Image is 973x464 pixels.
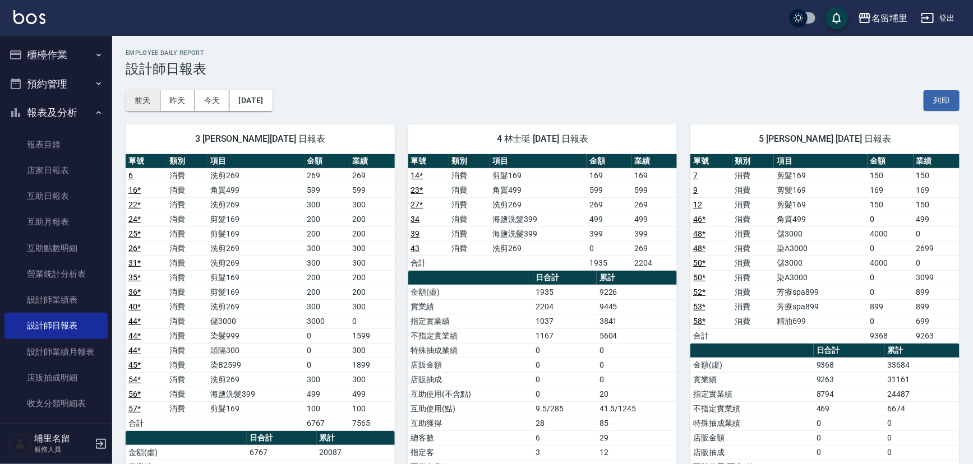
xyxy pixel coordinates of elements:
[826,7,848,29] button: save
[207,285,305,299] td: 剪髮169
[774,256,867,270] td: 儲3000
[914,256,960,270] td: 0
[4,209,108,235] a: 互助月報表
[914,154,960,169] th: 業績
[207,387,305,401] td: 海鹽洗髮399
[305,401,350,416] td: 100
[690,416,814,430] td: 特殊抽成業績
[408,387,533,401] td: 互助使用(不含點)
[4,98,108,127] button: 報表及分析
[349,183,395,197] td: 599
[408,154,449,169] th: 單號
[533,343,597,358] td: 0
[774,241,867,256] td: 染A3000
[305,241,350,256] td: 300
[597,271,677,285] th: 累計
[126,49,960,57] h2: Employee Daily Report
[317,431,395,446] th: 累計
[4,183,108,209] a: 互助日報表
[490,241,587,256] td: 洗剪269
[167,372,207,387] td: 消費
[349,416,395,430] td: 7565
[34,433,91,444] h5: 埔里名留
[632,241,677,256] td: 269
[632,197,677,212] td: 269
[868,256,914,270] td: 4000
[167,212,207,226] td: 消費
[632,226,677,241] td: 399
[533,416,597,430] td: 28
[533,430,597,445] td: 6
[597,285,677,299] td: 9226
[4,287,108,313] a: 設計師業績表
[167,270,207,285] td: 消費
[774,299,867,314] td: 芳療spa899
[914,328,960,343] td: 9263
[4,313,108,338] a: 設計師日報表
[490,197,587,212] td: 洗剪269
[207,212,305,226] td: 剪髮169
[305,285,350,299] td: 200
[408,314,533,328] td: 指定實業績
[868,328,914,343] td: 9368
[732,270,774,285] td: 消費
[207,372,305,387] td: 洗剪269
[207,183,305,197] td: 角質499
[349,241,395,256] td: 300
[732,241,774,256] td: 消費
[126,154,167,169] th: 單號
[814,387,884,401] td: 8794
[814,344,884,358] th: 日合計
[247,431,316,446] th: 日合計
[732,226,774,241] td: 消費
[349,328,395,343] td: 1599
[349,358,395,372] td: 1899
[814,372,884,387] td: 9263
[774,212,867,226] td: 角質499
[884,430,960,445] td: 0
[34,444,91,454] p: 服務人員
[167,299,207,314] td: 消費
[4,421,108,450] button: 客戶管理
[732,314,774,328] td: 消費
[884,372,960,387] td: 31161
[690,430,814,445] td: 店販金額
[587,168,632,183] td: 169
[868,226,914,241] td: 4000
[533,299,597,314] td: 2204
[4,391,108,416] a: 收支分類明細表
[349,372,395,387] td: 300
[349,343,395,358] td: 300
[868,183,914,197] td: 169
[305,256,350,270] td: 300
[774,197,867,212] td: 剪髮169
[914,314,960,328] td: 699
[533,285,597,299] td: 1935
[167,197,207,212] td: 消費
[167,226,207,241] td: 消費
[690,445,814,460] td: 店販抽成
[305,226,350,241] td: 200
[774,314,867,328] td: 精油699
[349,168,395,183] td: 269
[408,401,533,416] td: 互助使用(點)
[632,154,677,169] th: 業績
[305,197,350,212] td: 300
[167,285,207,299] td: 消費
[693,185,698,194] a: 9
[167,154,207,169] th: 類別
[490,226,587,241] td: 海鹽洗髮399
[732,183,774,197] td: 消費
[4,365,108,391] a: 店販抽成明細
[868,314,914,328] td: 0
[587,183,632,197] td: 599
[305,212,350,226] td: 200
[690,358,814,372] td: 金額(虛)
[207,343,305,358] td: 頭隔300
[868,154,914,169] th: 金額
[732,256,774,270] td: 消費
[128,171,133,180] a: 6
[597,358,677,372] td: 0
[914,299,960,314] td: 899
[690,372,814,387] td: 實業績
